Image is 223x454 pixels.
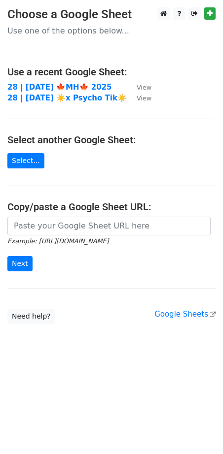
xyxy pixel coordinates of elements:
small: View [137,84,151,91]
p: Use one of the options below... [7,26,216,36]
a: 28 | [DATE] ☀️x Psycho Tik☀️ [7,94,127,102]
a: 28 | [DATE] 🍁MH🍁 2025 [7,83,112,92]
input: Next [7,256,33,271]
a: View [127,83,151,92]
a: Google Sheets [154,310,216,319]
a: Need help? [7,309,55,324]
h3: Choose a Google Sheet [7,7,216,22]
small: View [137,95,151,102]
small: Example: [URL][DOMAIN_NAME] [7,237,109,245]
h4: Copy/paste a Google Sheet URL: [7,201,216,213]
input: Paste your Google Sheet URL here [7,217,211,235]
h4: Use a recent Google Sheet: [7,66,216,78]
h4: Select another Google Sheet: [7,134,216,146]
a: View [127,94,151,102]
a: Select... [7,153,44,168]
